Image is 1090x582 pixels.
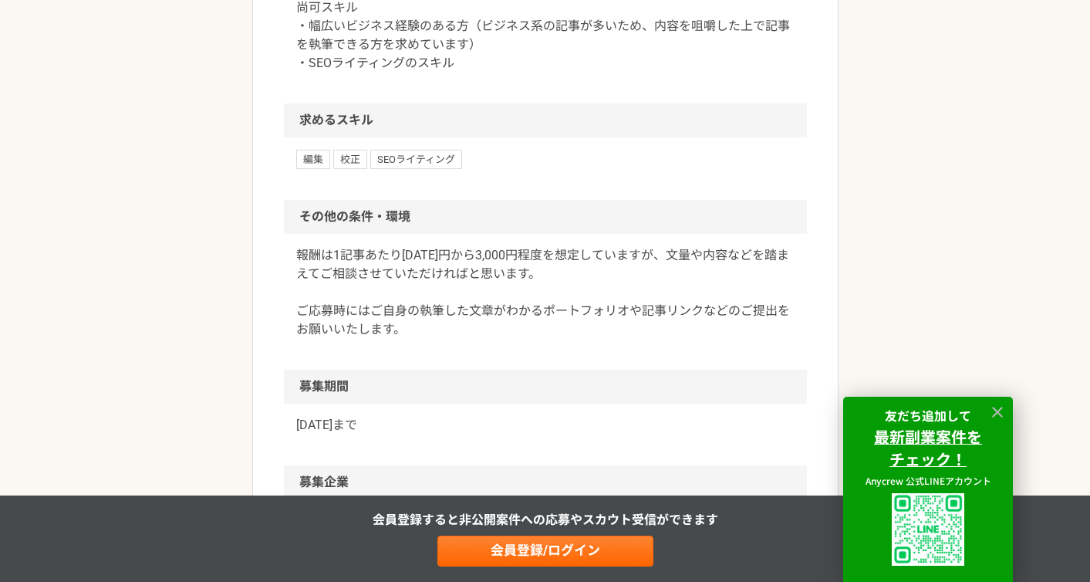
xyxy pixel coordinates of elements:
a: 会員登録/ログイン [437,536,653,567]
p: [DATE]まで [296,416,795,435]
span: Anycrew 公式LINEアカウント [866,474,991,487]
a: チェック！ [889,451,967,469]
strong: チェック！ [889,448,967,470]
span: 校正 [333,150,367,168]
strong: 最新副業案件を [874,425,982,448]
a: 最新副業案件を [874,428,982,447]
h2: 求めるスキル [284,103,807,137]
h2: 募集期間 [284,370,807,404]
strong: 友だち追加して [885,406,971,425]
p: 会員登録すると非公開案件への応募やスカウト受信ができます [373,511,718,530]
img: uploaded%2F9x3B4GYyuJhK5sXzQK62fPT6XL62%2F_1i3i91es70ratxpc0n6.png [892,493,964,566]
span: 編集 [296,150,330,168]
h2: その他の条件・環境 [284,200,807,234]
p: 報酬は1記事あたり[DATE]円から3,000円程度を想定していますが、文量や内容などを踏まえてご相談させていただければと思います。 ご応募時にはご自身の執筆した文章がわかるポートフォリオや記事... [296,246,795,339]
span: SEOライティング [370,150,462,168]
h2: 募集企業 [284,465,807,499]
